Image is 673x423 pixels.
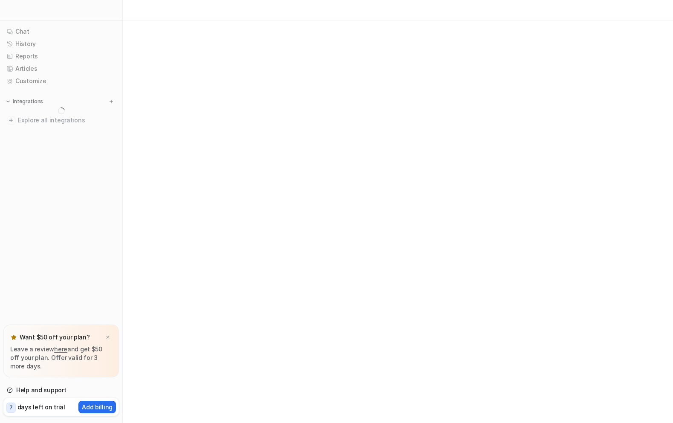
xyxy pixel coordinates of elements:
a: History [3,38,119,50]
button: Integrations [3,97,46,106]
img: menu_add.svg [108,99,114,104]
p: 7 [9,404,13,411]
p: days left on trial [17,403,65,411]
a: here [54,345,67,353]
p: Add billing [82,403,113,411]
a: Reports [3,50,119,62]
a: Customize [3,75,119,87]
span: Explore all integrations [18,113,116,127]
a: Chat [3,26,119,38]
button: Add billing [78,401,116,413]
a: Explore all integrations [3,114,119,126]
img: x [105,335,110,340]
p: Integrations [13,98,43,105]
p: Want $50 off your plan? [20,333,90,342]
img: star [10,334,17,341]
p: Leave a review and get $50 off your plan. Offer valid for 3 more days. [10,345,112,371]
img: expand menu [5,99,11,104]
a: Articles [3,63,119,75]
img: explore all integrations [7,116,15,125]
a: Help and support [3,384,119,396]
